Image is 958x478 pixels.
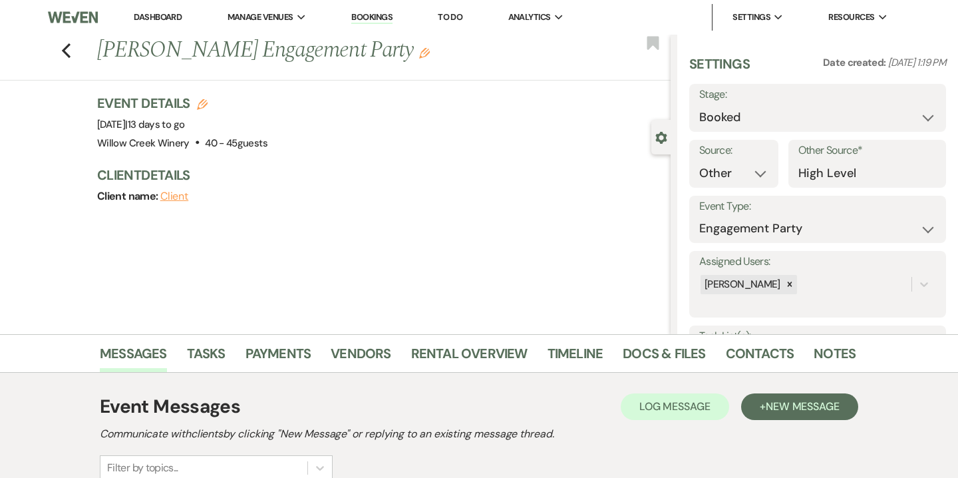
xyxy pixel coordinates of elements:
a: Bookings [351,11,393,24]
span: | [125,118,184,131]
a: Contacts [726,343,794,372]
a: Tasks [187,343,226,372]
span: Manage Venues [228,11,293,24]
span: [DATE] 1:19 PM [888,56,946,69]
span: 13 days to go [128,118,185,131]
a: Payments [245,343,311,372]
label: Event Type: [699,197,936,216]
a: Timeline [548,343,603,372]
h1: [PERSON_NAME] Engagement Party [97,35,551,67]
span: 40 - 45 guests [205,136,267,150]
a: Rental Overview [411,343,528,372]
span: Settings [732,11,770,24]
label: Other Source* [798,141,936,160]
span: Resources [828,11,874,24]
a: Messages [100,343,167,372]
button: Edit [419,47,430,59]
span: Client name: [97,189,160,203]
span: Log Message [639,399,711,413]
span: [DATE] [97,118,184,131]
span: Willow Creek Winery [97,136,190,150]
button: Client [160,191,189,202]
h3: Settings [689,55,750,84]
h3: Client Details [97,166,657,184]
h1: Event Messages [100,393,240,421]
label: Stage: [699,85,936,105]
label: Source: [699,141,768,160]
a: Vendors [331,343,391,372]
a: To Do [438,11,462,23]
div: Filter by topics... [107,460,178,476]
label: Assigned Users: [699,252,936,272]
h3: Event Details [97,94,267,113]
button: Close lead details [655,130,667,143]
a: Notes [814,343,856,372]
span: Analytics [508,11,551,24]
a: Dashboard [134,11,182,23]
button: +New Message [741,393,858,420]
a: Docs & Files [623,343,705,372]
button: Log Message [621,393,729,420]
h2: Communicate with clients by clicking "New Message" or replying to an existing message thread. [100,426,858,442]
span: New Message [766,399,840,413]
img: Weven Logo [48,3,98,31]
span: Date created: [823,56,888,69]
label: Task List(s): [699,327,936,346]
div: [PERSON_NAME] [701,275,782,294]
